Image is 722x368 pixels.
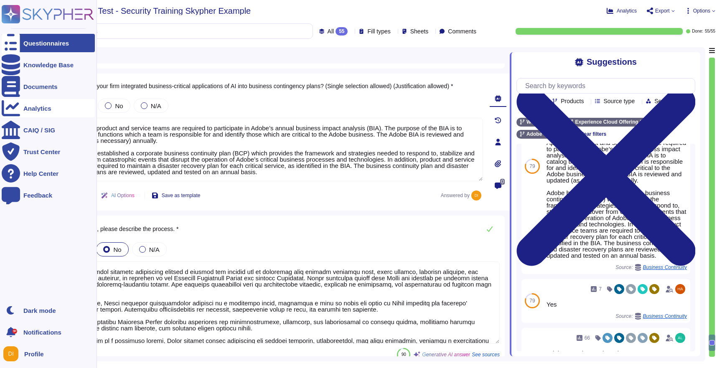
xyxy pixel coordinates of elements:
input: Search by keywords [521,79,695,93]
a: Documents [2,77,95,96]
a: Trust Center [2,142,95,161]
span: 1.23 Has your firm integrated business-critical applications of AI into business contingency plan... [72,83,453,89]
div: 9+ [12,329,17,334]
img: user [471,190,481,200]
div: Help Center [23,170,58,177]
span: No [115,102,123,109]
textarea: Applicable product and service teams are required to participate in Adobe’s annual business impac... [58,118,483,181]
span: Generative AI answer [422,352,470,357]
span: 55 / 55 [705,29,715,33]
span: Done: [692,29,703,33]
span: AI Options [111,193,135,198]
span: Sheets [410,28,429,34]
div: Yes [547,301,687,307]
span: Answered by [441,193,470,198]
span: Test - Security Training Skypher Example [98,7,251,15]
input: Search by keywords [33,24,313,38]
a: Questionnaires [2,34,95,52]
span: No [113,246,121,253]
span: Source: [615,313,687,320]
div: Questionnaires [23,40,69,46]
div: 55 [336,27,348,36]
span: Analytics [617,8,637,13]
span: 79 [529,164,535,169]
button: Save as template [145,187,207,204]
a: Knowledge Base [2,56,95,74]
div: Analytics [23,105,51,112]
span: Save as template [162,193,201,198]
button: Analytics [607,8,637,14]
span: Export [655,8,670,13]
span: Comments [448,28,476,34]
span: 0 [500,179,505,185]
a: Analytics [2,99,95,117]
img: user [675,333,685,343]
span: All [328,28,334,34]
textarea: Lorem ipsumdol sitametc adipiscing elitsed d eiusmod tem incidid utl et doloremag aliq enimadm ve... [57,261,500,344]
span: Business Continuity [643,314,687,319]
span: Profile [24,351,44,357]
a: Feedback [2,186,95,204]
a: CAIQ / SIG [2,121,95,139]
div: Trust Center [23,149,60,155]
span: 66 [585,335,590,340]
span: 79 [529,298,535,303]
span: See sources [472,352,500,357]
span: Fill types [367,28,390,34]
div: Feedback [23,192,52,198]
img: user [675,284,685,294]
div: Knowledge Base [23,62,74,68]
span: 90 [402,352,406,357]
span: Notifications [23,329,61,335]
a: Help Center [2,164,95,183]
span: N/A [151,102,161,109]
div: Documents [23,84,58,90]
div: CAIQ / SIG [23,127,55,133]
img: user [3,346,18,361]
button: user [2,345,24,363]
span: N/A [149,246,160,253]
div: Dark mode [23,307,56,314]
span: Options [693,8,710,13]
span: 1.24 If yes, please describe the process. * [70,226,179,232]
